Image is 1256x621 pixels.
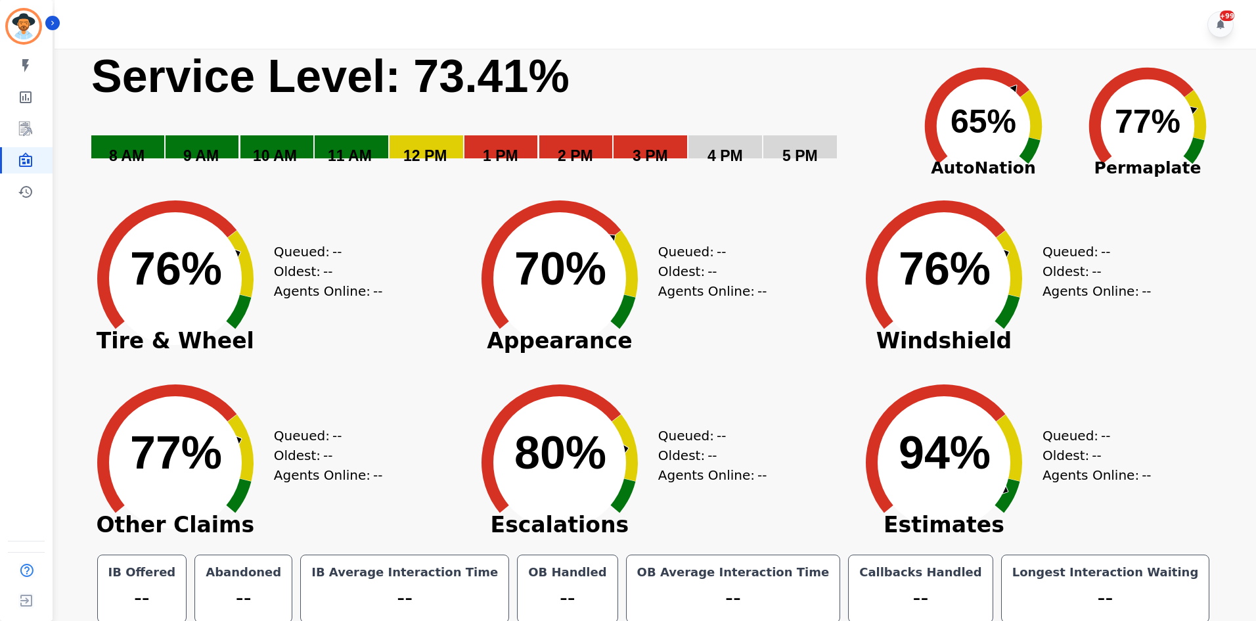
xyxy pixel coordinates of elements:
text: 9 AM [183,147,219,164]
text: 94% [899,427,991,478]
div: Agents Online: [274,465,386,485]
div: Oldest: [1043,446,1141,465]
text: 10 AM [253,147,297,164]
div: -- [203,582,284,614]
div: Oldest: [274,446,372,465]
span: -- [1101,426,1110,446]
span: -- [373,465,382,485]
div: -- [106,582,179,614]
span: -- [717,242,726,262]
div: Queued: [274,426,372,446]
span: -- [1101,242,1110,262]
div: -- [309,582,501,614]
div: +99 [1220,11,1234,21]
text: 76% [899,243,991,294]
text: 65% [951,103,1016,140]
span: -- [1142,281,1151,301]
text: 11 AM [328,147,372,164]
div: -- [857,582,985,614]
span: Permaplate [1065,156,1230,181]
span: -- [707,262,717,281]
text: 77% [1115,103,1180,140]
div: Callbacks Handled [857,563,985,582]
text: 4 PM [707,147,743,164]
div: Oldest: [274,262,372,281]
div: Queued: [1043,242,1141,262]
div: Agents Online: [1043,465,1154,485]
text: 77% [130,427,222,478]
span: Tire & Wheel [77,334,274,348]
text: 80% [514,427,606,478]
img: Bordered avatar [8,11,39,42]
span: Other Claims [77,518,274,532]
div: Oldest: [658,262,757,281]
span: -- [332,426,342,446]
span: -- [1092,446,1101,465]
text: 2 PM [558,147,593,164]
text: 3 PM [633,147,668,164]
div: -- [1010,582,1201,614]
span: -- [332,242,342,262]
div: Queued: [658,426,757,446]
span: -- [323,262,332,281]
div: IB Average Interaction Time [309,563,501,582]
span: -- [757,465,767,485]
span: -- [1142,465,1151,485]
div: Queued: [658,242,757,262]
text: 70% [514,243,606,294]
span: AutoNation [901,156,1065,181]
div: -- [526,582,609,614]
span: -- [1092,262,1101,281]
div: IB Offered [106,563,179,582]
div: OB Handled [526,563,609,582]
text: Service Level: 73.41% [91,51,570,102]
span: -- [323,446,332,465]
div: Agents Online: [274,281,386,301]
span: Escalations [461,518,658,532]
span: -- [373,281,382,301]
span: -- [757,281,767,301]
span: Estimates [845,518,1043,532]
span: -- [717,426,726,446]
div: Agents Online: [658,465,770,485]
div: Oldest: [658,446,757,465]
span: Appearance [461,334,658,348]
text: 12 PM [403,147,447,164]
div: Agents Online: [658,281,770,301]
span: -- [707,446,717,465]
text: 1 PM [483,147,518,164]
text: 76% [130,243,222,294]
div: Oldest: [1043,262,1141,281]
text: 8 AM [109,147,145,164]
span: Windshield [845,334,1043,348]
div: Agents Online: [1043,281,1154,301]
text: 5 PM [782,147,818,164]
div: Longest Interaction Waiting [1010,563,1201,582]
div: Abandoned [203,563,284,582]
div: Queued: [1043,426,1141,446]
div: Queued: [274,242,372,262]
svg: Service Level: 0% [90,49,899,183]
div: -- [635,582,832,614]
div: OB Average Interaction Time [635,563,832,582]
